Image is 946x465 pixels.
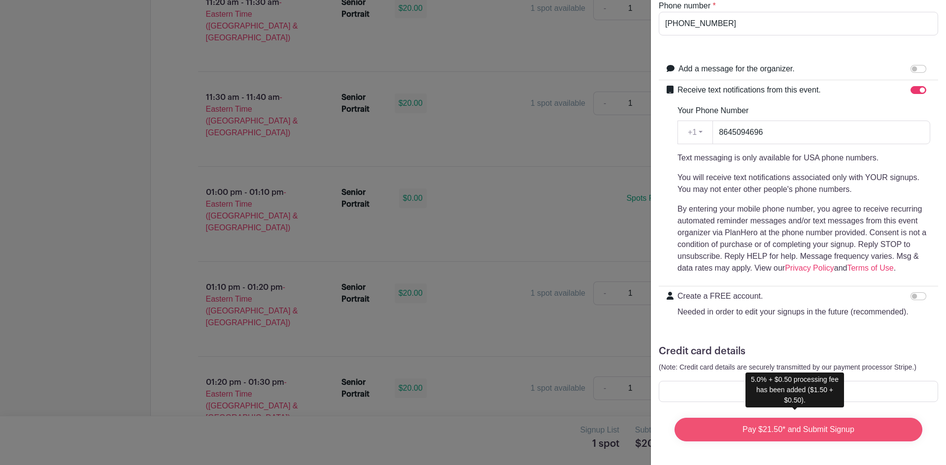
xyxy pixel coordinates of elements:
label: Receive text notifications from this event. [677,84,821,96]
p: Needed in order to edit your signups in the future (recommended). [677,306,909,318]
iframe: Secure card payment input frame [665,387,932,396]
p: Text messaging is only available for USA phone numbers. [677,152,930,164]
button: +1 [677,121,713,144]
a: Privacy Policy [785,264,834,272]
p: You will receive text notifications associated only with YOUR signups. You may not enter other pe... [677,172,930,195]
label: Add a message for the organizer. [678,63,795,75]
input: Pay $21.50* and Submit Signup [675,418,922,441]
p: By entering your mobile phone number, you agree to receive recurring automated reminder messages ... [677,203,930,274]
small: (Note: Credit card details are securely transmitted by our payment processor Stripe.) [659,363,916,371]
h5: Credit card details [659,345,938,357]
a: Terms of Use [847,264,893,272]
div: 5.0% + $0.50 processing fee has been added ($1.50 + $0.50). [745,372,844,407]
p: Create a FREE account. [677,290,909,302]
label: Your Phone Number [677,105,748,117]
